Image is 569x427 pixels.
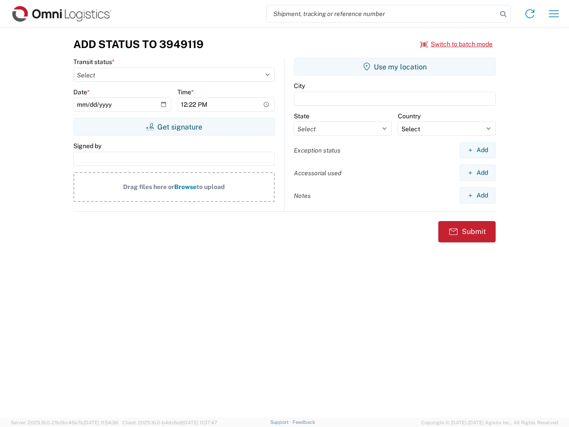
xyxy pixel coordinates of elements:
[294,146,341,154] label: Exception status
[294,58,496,76] button: Use my location
[123,183,174,190] span: Drag files here or
[267,5,497,22] input: Shipment, tracking or reference number
[73,118,275,136] button: Get signature
[73,88,90,96] label: Date
[270,419,293,425] a: Support
[460,165,496,181] button: Add
[420,37,493,52] button: Switch to batch mode
[398,112,421,120] label: Country
[294,192,311,200] label: Notes
[73,142,101,150] label: Signed by
[183,420,217,425] span: [DATE] 11:37:47
[11,420,118,425] span: Server: 2025.16.0-21b0bc45e7b
[73,38,204,51] h3: Add Status to 3949119
[196,183,225,190] span: to upload
[294,112,309,120] label: State
[421,419,558,427] span: Copyright © [DATE]-[DATE] Agistix Inc., All Rights Reserved
[174,183,196,190] span: Browse
[177,88,194,96] label: Time
[438,221,496,242] button: Submit
[84,420,118,425] span: [DATE] 11:54:36
[293,419,315,425] a: Feedback
[294,169,341,177] label: Accessorial used
[460,142,496,158] button: Add
[460,187,496,204] button: Add
[122,420,217,425] span: Client: 2025.16.0-b4dc8a9
[73,58,115,66] label: Transit status
[294,82,305,90] label: City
